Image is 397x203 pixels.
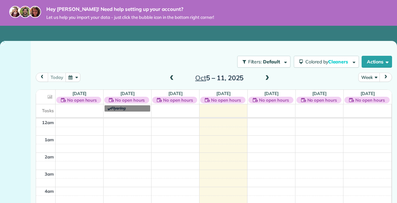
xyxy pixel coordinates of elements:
[42,120,54,125] span: 12am
[45,171,54,177] span: 3am
[168,91,183,96] a: [DATE]
[45,137,54,142] span: 1am
[67,97,97,103] span: No open hours
[19,6,31,18] img: jorge-587dff0eeaa6aab1f244e6dc62b8924c3b6ad411094392a53c71c6c4a576187d.jpg
[307,97,337,103] span: No open hours
[45,154,54,159] span: 2am
[120,91,135,96] a: [DATE]
[294,56,359,68] button: Colored byCleaners
[111,106,125,111] span: Flyering
[358,73,380,82] button: Week
[29,6,41,18] img: michelle-19f622bdf1676172e81f8f8fba1fb50e276960ebfe0243fe18214015130c80e4.jpg
[216,91,231,96] a: [DATE]
[46,15,214,20] span: Let us help you import your data - just click the bubble icon in the bottom right corner!
[305,59,350,65] span: Colored by
[312,91,327,96] a: [DATE]
[248,59,262,65] span: Filters:
[234,56,290,68] a: Filters: Default
[362,56,392,68] button: Actions
[46,6,214,13] strong: Hey [PERSON_NAME]! Need help setting up your account?
[211,97,241,103] span: No open hours
[178,74,261,82] h2: 5 – 11, 2025
[45,188,54,194] span: 4am
[195,74,206,82] span: Oct
[72,91,87,96] a: [DATE]
[361,91,375,96] a: [DATE]
[48,73,66,82] button: today
[328,59,349,65] span: Cleaners
[259,97,289,103] span: No open hours
[355,97,385,103] span: No open hours
[379,73,392,82] button: next
[36,73,48,82] button: prev
[115,97,145,103] span: No open hours
[9,6,21,18] img: maria-72a9807cf96188c08ef61303f053569d2e2a8a1cde33d635c8a3ac13582a053d.jpg
[264,91,279,96] a: [DATE]
[163,97,193,103] span: No open hours
[263,59,281,65] span: Default
[237,56,290,68] button: Filters: Default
